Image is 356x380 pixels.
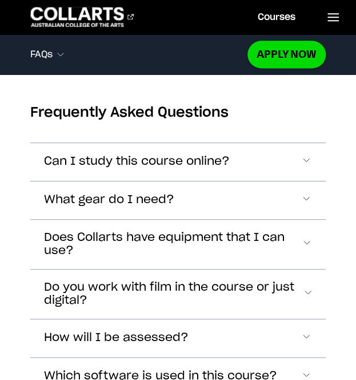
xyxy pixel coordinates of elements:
button: What gear do I need? [30,181,326,219]
button: Does Collarts have equipment that I can use? [30,220,326,269]
span: What gear do I need? [44,193,174,207]
span: Do you work with film in the course or just digital? [44,281,302,307]
button: How will I be assessed? [30,319,326,357]
span: FAQs [30,49,53,60]
button: FAQs [30,42,247,66]
span: Can I study this course online? [44,155,230,168]
a: Apply Now [247,41,326,68]
div: Go to homepage [30,7,134,27]
span: How will I be assessed? [44,331,189,345]
span: Does Collarts have equipment that I can use? [44,231,301,258]
button: Do you work with film in the course or just digital? [30,270,326,319]
h2: Frequently Asked Questions [30,104,229,122]
button: Can I study this course online? [30,143,326,181]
